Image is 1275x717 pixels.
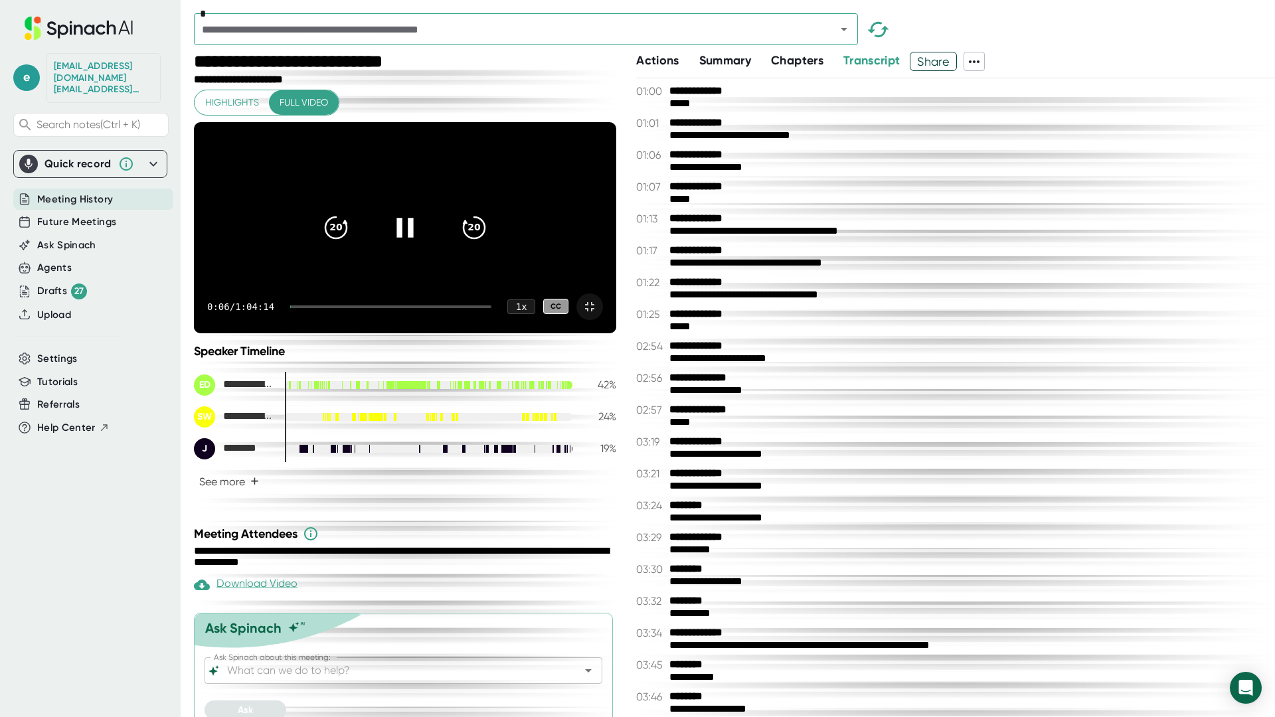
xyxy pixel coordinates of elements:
span: 03:19 [636,436,666,448]
span: 01:25 [636,308,666,321]
span: 01:00 [636,85,666,98]
span: 03:34 [636,627,666,639]
button: Drafts 27 [37,283,87,299]
div: 19 % [583,442,616,455]
div: J [194,438,215,459]
button: Upload [37,307,71,323]
div: 0:06 / 1:04:14 [207,301,274,312]
span: 03:30 [636,563,666,576]
div: 24 % [583,410,616,423]
div: Sharon Westfield [194,406,274,428]
span: Ask [238,704,253,716]
span: 03:46 [636,690,666,703]
button: Settings [37,351,78,366]
span: Transcript [843,53,900,68]
span: 02:57 [636,404,666,416]
button: Chapters [771,52,823,70]
span: 02:56 [636,372,666,384]
span: Chapters [771,53,823,68]
div: CC [543,299,568,314]
span: 01:13 [636,212,666,225]
span: e [13,64,40,91]
span: 03:21 [636,467,666,480]
span: + [250,476,259,487]
button: Open [579,661,598,680]
span: 03:29 [636,531,666,544]
span: Highlights [205,94,259,111]
div: SW [194,406,215,428]
span: Summary [699,53,751,68]
div: 42 % [583,378,616,391]
div: Elijah Dotson [194,374,274,396]
button: Help Center [37,420,110,436]
span: Search notes (Ctrl + K) [37,118,140,131]
button: Referrals [37,397,80,412]
span: 01:01 [636,117,666,129]
div: Quick record [19,151,161,177]
button: Summary [699,52,751,70]
div: Meeting Attendees [194,526,620,542]
div: Speaker Timeline [194,344,616,358]
button: Actions [636,52,679,70]
span: Full video [280,94,328,111]
div: Open Intercom Messenger [1230,672,1262,704]
div: 1 x [507,299,535,314]
span: 01:22 [636,276,666,289]
span: Help Center [37,420,96,436]
div: Quick record [44,157,112,171]
button: See more+ [194,470,264,493]
span: 02:54 [636,340,666,353]
button: Future Meetings [37,214,116,230]
button: Open [835,20,853,39]
button: Full video [269,90,339,115]
input: What can we do to help? [224,661,559,680]
div: 27 [71,283,87,299]
span: Share [910,50,956,73]
div: edotson@starrez.com edotson@starrez.com [54,60,153,96]
button: Agents [37,260,72,276]
div: Drafts [37,283,87,299]
span: 01:17 [636,244,666,257]
button: Ask Spinach [37,238,96,253]
span: 03:32 [636,595,666,607]
span: 03:24 [636,499,666,512]
button: Meeting History [37,192,113,207]
button: Share [910,52,957,71]
button: Highlights [195,90,270,115]
button: Tutorials [37,374,78,390]
span: 01:07 [636,181,666,193]
div: Ask Spinach [205,620,282,636]
span: Actions [636,53,679,68]
span: 03:45 [636,659,666,671]
div: ED [194,374,215,396]
div: Download Video [194,577,297,593]
div: Jean Hsu [194,438,274,459]
button: Transcript [843,52,900,70]
span: 01:06 [636,149,666,161]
